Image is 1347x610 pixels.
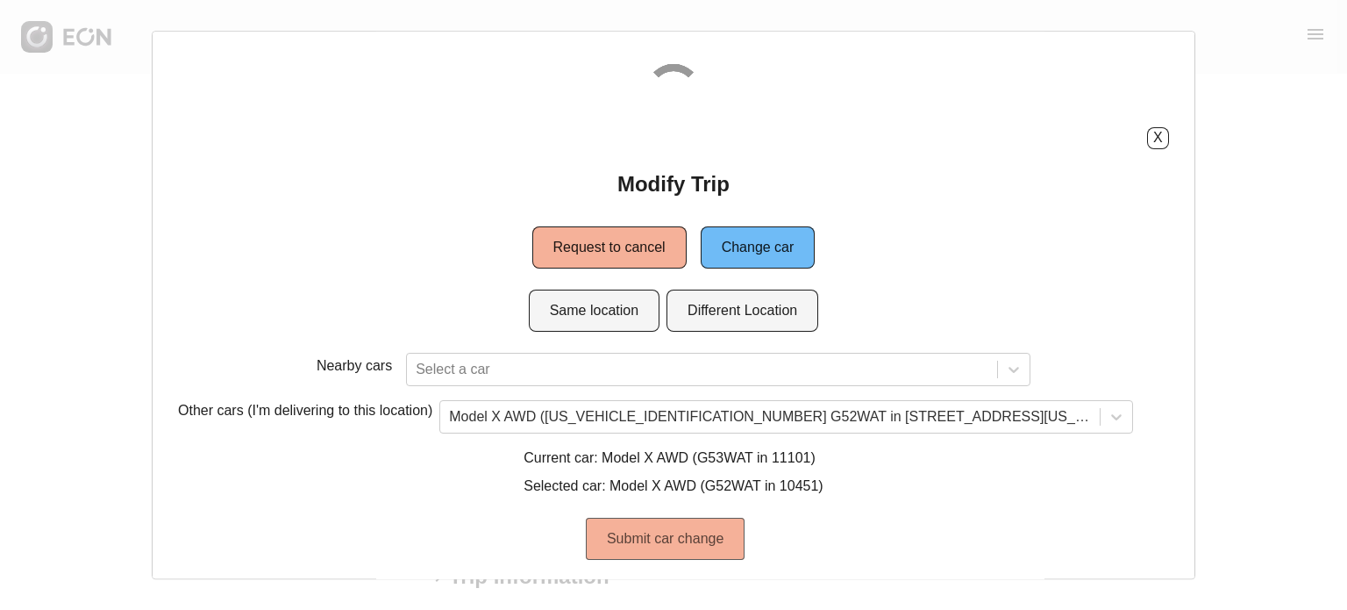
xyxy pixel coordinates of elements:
[178,400,432,427] p: Other cars (I'm delivering to this location)
[666,290,818,332] button: Different Location
[524,476,823,497] p: Selected car: Model X AWD (G52WAT in 10451)
[1147,127,1169,149] button: X
[701,226,816,269] button: Change car
[524,448,823,469] p: Current car: Model X AWD (G53WAT in 11101)
[586,518,745,560] button: Submit car change
[617,170,730,198] h2: Modify Trip
[532,226,687,269] button: Request to cancel
[529,290,659,332] button: Same location
[317,355,392,377] p: Nearby cars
